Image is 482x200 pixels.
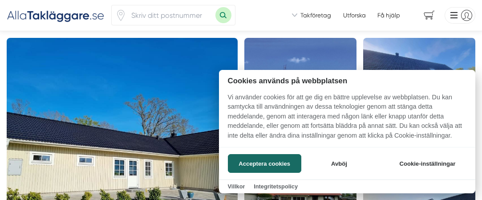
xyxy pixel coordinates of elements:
[254,183,298,190] a: Integritetspolicy
[389,154,466,173] button: Cookie-inställningar
[304,154,374,173] button: Avböj
[228,183,245,190] a: Villkor
[219,77,475,85] h2: Cookies används på webbplatsen
[219,93,475,147] p: Vi använder cookies för att ge dig en bättre upplevelse av webbplatsen. Du kan samtycka till anvä...
[228,154,301,173] button: Acceptera cookies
